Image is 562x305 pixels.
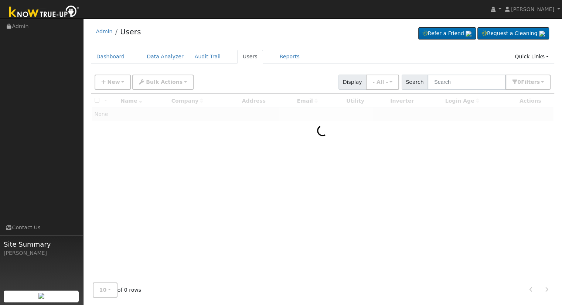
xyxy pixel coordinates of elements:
span: Search [402,75,428,90]
span: Display [338,75,366,90]
a: Reports [274,50,305,64]
div: [PERSON_NAME] [4,249,79,257]
span: New [107,79,120,85]
a: Users [120,27,141,36]
a: Users [237,50,263,64]
button: Bulk Actions [132,75,193,90]
button: New [95,75,131,90]
button: 10 [93,282,117,298]
a: Quick Links [509,50,554,64]
a: Refer a Friend [418,27,476,40]
span: s [537,79,539,85]
a: Audit Trail [189,50,226,64]
button: 0Filters [505,75,551,90]
a: Request a Cleaning [477,27,549,40]
img: retrieve [539,31,545,37]
a: Admin [96,28,113,34]
span: 10 [99,287,107,293]
span: Site Summary [4,239,79,249]
img: retrieve [38,293,44,299]
span: Filter [521,79,540,85]
span: Bulk Actions [146,79,183,85]
img: Know True-Up [6,4,83,21]
input: Search [428,75,506,90]
a: Dashboard [91,50,130,64]
span: [PERSON_NAME] [511,6,554,12]
a: Data Analyzer [141,50,189,64]
span: of 0 rows [93,282,142,298]
button: - All - [366,75,399,90]
img: retrieve [466,31,471,37]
